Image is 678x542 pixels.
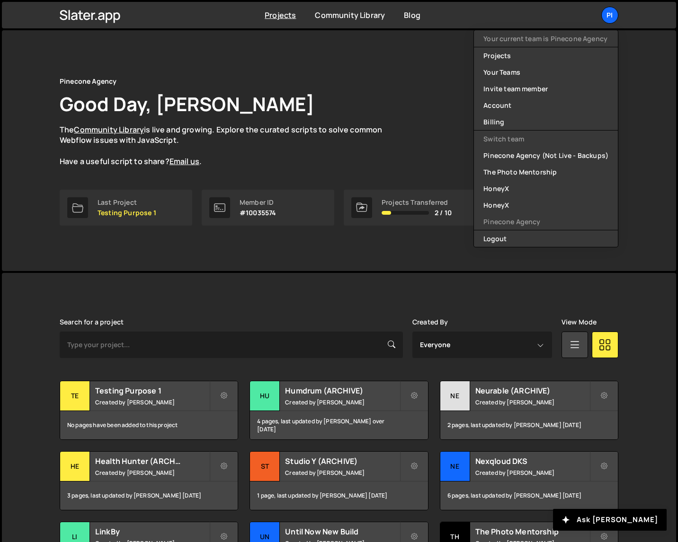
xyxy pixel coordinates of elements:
label: View Mode [562,318,597,326]
a: Ne Neurable (ARCHIVE) Created by [PERSON_NAME] 2 pages, last updated by [PERSON_NAME] [DATE] [440,381,618,440]
div: Ne [440,452,470,481]
small: Created by [PERSON_NAME] [285,469,399,477]
h2: Studio Y (ARCHIVE) [285,456,399,466]
small: Created by [PERSON_NAME] [475,398,589,406]
label: Created By [412,318,448,326]
a: Last Project Testing Purpose 1 [60,190,192,226]
a: HoneyX [474,180,618,197]
a: St Studio Y (ARCHIVE) Created by [PERSON_NAME] 1 page, last updated by [PERSON_NAME] [DATE] [250,451,428,510]
h2: Neurable (ARCHIVE) [475,385,589,396]
div: He [60,452,90,481]
a: The Photo Mentorship [474,164,618,180]
a: Pinecone Agency (Not Live - Backups) [474,147,618,164]
small: Created by [PERSON_NAME] [475,469,589,477]
div: Projects Transferred [382,199,452,206]
h2: Testing Purpose 1 [95,385,209,396]
a: Hu Humdrum (ARCHIVE) Created by [PERSON_NAME] 4 pages, last updated by [PERSON_NAME] over [DATE] [250,381,428,440]
a: Your Teams [474,64,618,80]
div: Pinecone Agency [60,76,116,87]
h2: Humdrum (ARCHIVE) [285,385,399,396]
h2: Nexqloud DKS [475,456,589,466]
div: 3 pages, last updated by [PERSON_NAME] [DATE] [60,481,238,510]
span: 2 / 10 [435,209,452,217]
div: Last Project [98,199,156,206]
a: HoneyX [474,197,618,213]
div: 4 pages, last updated by [PERSON_NAME] over [DATE] [250,411,428,439]
div: Member ID [240,199,276,206]
h2: LinkBy [95,526,209,537]
h2: The Photo Mentorship [475,526,589,537]
a: Community Library [315,10,385,20]
h1: Good Day, [PERSON_NAME] [60,91,314,117]
p: #10035574 [240,209,276,217]
a: Community Library [74,124,144,135]
small: Created by [PERSON_NAME] [95,469,209,477]
a: Email us [169,156,199,166]
div: No pages have been added to this project [60,411,238,439]
button: Ask [PERSON_NAME] [553,509,667,531]
h2: Health Hunter (ARCHIVE) [95,456,209,466]
a: He Health Hunter (ARCHIVE) Created by [PERSON_NAME] 3 pages, last updated by [PERSON_NAME] [DATE] [60,451,238,510]
a: Pi [601,7,618,24]
a: Ne Nexqloud DKS Created by [PERSON_NAME] 6 pages, last updated by [PERSON_NAME] [DATE] [440,451,618,510]
p: Testing Purpose 1 [98,209,156,217]
div: 6 pages, last updated by [PERSON_NAME] [DATE] [440,481,618,510]
small: Created by [PERSON_NAME] [285,398,399,406]
a: Projects [474,47,618,64]
a: Projects [265,10,296,20]
a: Billing [474,114,618,130]
a: Invite team member [474,80,618,97]
label: Search for a project [60,318,124,326]
a: Blog [404,10,420,20]
div: 1 page, last updated by [PERSON_NAME] [DATE] [250,481,428,510]
small: Created by [PERSON_NAME] [95,398,209,406]
input: Type your project... [60,332,403,358]
a: Account [474,97,618,114]
h2: Until Now New Build [285,526,399,537]
button: Logout [474,230,618,247]
div: Ne [440,381,470,411]
div: St [250,452,280,481]
div: 2 pages, last updated by [PERSON_NAME] [DATE] [440,411,618,439]
div: Hu [250,381,280,411]
div: Te [60,381,90,411]
p: The is live and growing. Explore the curated scripts to solve common Webflow issues with JavaScri... [60,124,401,167]
a: Te Testing Purpose 1 Created by [PERSON_NAME] No pages have been added to this project [60,381,238,440]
